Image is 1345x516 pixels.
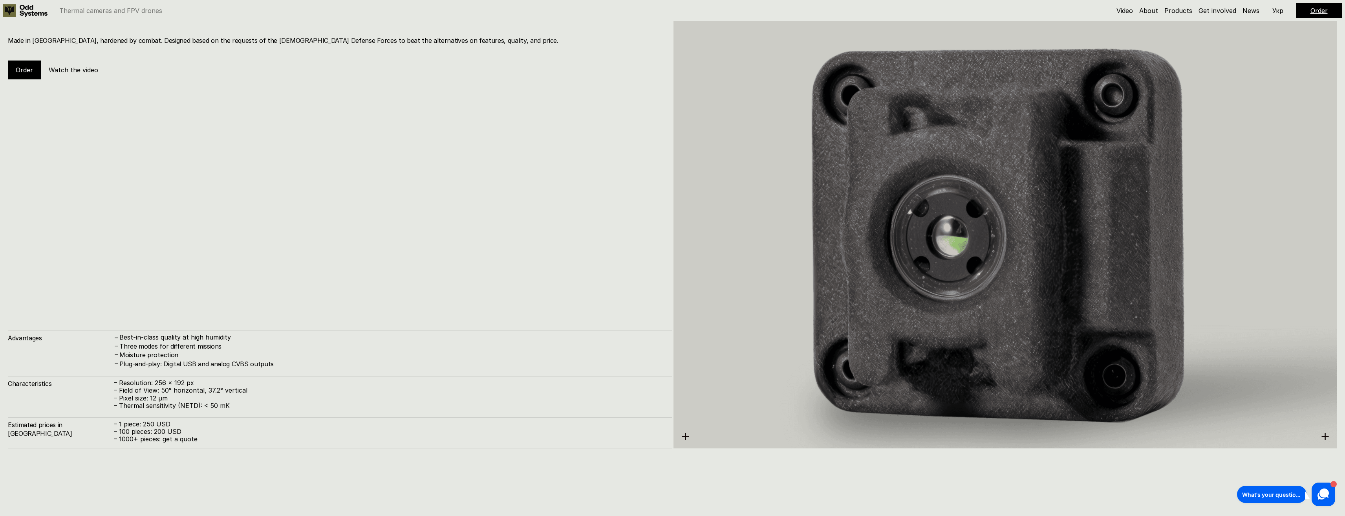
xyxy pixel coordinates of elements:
[1164,7,1192,15] a: Products
[114,428,664,435] p: – 100 pieces: 200 USD
[115,359,118,368] h4: –
[8,334,114,342] h4: Advantages
[8,421,114,438] h4: Estimated prices in [GEOGRAPHIC_DATA]
[1139,7,1158,15] a: About
[114,421,664,428] p: – 1 piece: 250 USD
[59,7,162,14] p: Thermal cameras and FPV drones
[114,395,664,402] p: – Pixel size: 12 µm
[1243,7,1259,15] a: News
[115,350,118,359] h4: –
[119,360,664,368] h4: Plug-and-play: Digital USB and analog CVBS outputs
[119,342,664,351] h4: Three modes for different missions
[1116,7,1133,15] a: Video
[115,333,118,342] h4: –
[119,351,664,359] h4: Moisture protection
[1310,7,1328,15] a: Order
[8,379,114,388] h4: Characteristics
[114,435,664,443] p: – 1000+ pieces: get a quote
[114,402,664,409] p: – Thermal sensitivity (NETD): < 50 mK
[16,66,33,74] a: Order
[1272,7,1283,14] p: Укр
[119,334,664,341] p: Best-in-class quality at high humidity
[49,66,98,74] h5: Watch the video
[1235,481,1337,508] iframe: HelpCrunch
[1199,7,1236,15] a: Get involved
[114,387,664,394] p: – Field of View: 50° horizontal, 37.2° vertical
[115,342,118,350] h4: –
[8,36,664,45] h4: Made in [GEOGRAPHIC_DATA], hardened by combat. Designed based on the requests of the [DEMOGRAPHIC...
[114,379,664,387] p: – Resolution: 256 x 192 px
